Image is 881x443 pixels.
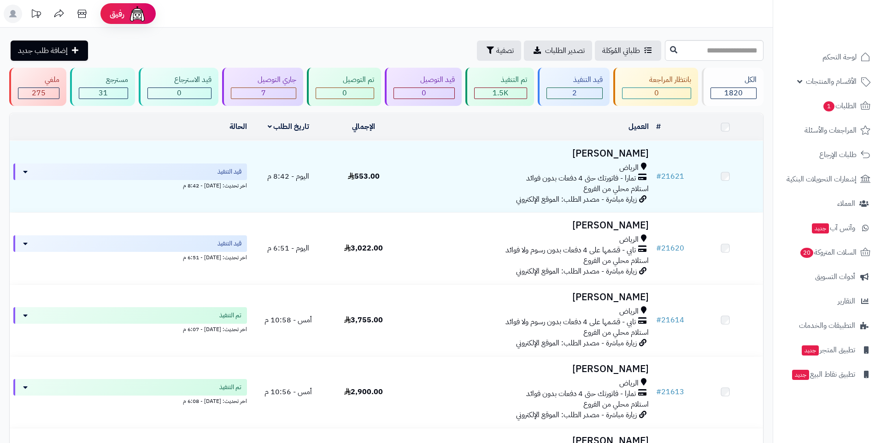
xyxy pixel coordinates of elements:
[536,68,611,106] a: قيد التنفيذ 2
[805,124,857,137] span: المراجعات والأسئلة
[779,192,875,215] a: العملاء
[547,88,602,99] div: 2
[348,171,380,182] span: 553.00
[18,75,59,85] div: ملغي
[305,68,382,106] a: تم التوصيل 0
[344,243,383,254] span: 3,022.00
[611,68,699,106] a: بانتظار المراجعة 0
[822,51,857,64] span: لوحة التحكم
[405,148,648,159] h3: [PERSON_NAME]
[779,95,875,117] a: الطلبات1
[516,409,637,420] span: زيارة مباشرة - مصدر الطلب: الموقع الإلكتروني
[779,46,875,68] a: لوحة التحكم
[177,87,182,99] span: 0
[656,315,661,326] span: #
[267,171,309,182] span: اليوم - 8:42 م
[787,173,857,186] span: إشعارات التحويلات البنكية
[261,87,266,99] span: 7
[656,315,684,326] a: #21614
[779,290,875,312] a: التقارير
[711,75,757,85] div: الكل
[405,220,648,231] h3: [PERSON_NAME]
[654,87,659,99] span: 0
[656,171,684,182] a: #21621
[505,317,636,327] span: تابي - قسّمها على 4 دفعات بدون رسوم ولا فوائد
[394,88,454,99] div: 0
[474,75,527,85] div: تم التنفيذ
[344,386,383,397] span: 2,900.00
[316,75,374,85] div: تم التوصيل
[779,168,875,190] a: إشعارات التحويلات البنكية
[779,339,875,361] a: تطبيق المتجرجديد
[583,255,649,266] span: استلام محلي من الفروع
[516,194,637,205] span: زيارة مباشرة - مصدر الطلب: الموقع الإلكتروني
[231,75,296,85] div: جاري التوصيل
[656,243,661,254] span: #
[583,327,649,338] span: استلام محلي من الفروع
[622,75,691,85] div: بانتظار المراجعة
[383,68,464,106] a: قيد التوصيل 0
[219,311,241,320] span: تم التنفيذ
[405,292,648,303] h3: [PERSON_NAME]
[619,163,639,173] span: الرياض
[811,221,855,234] span: وآتس آب
[656,386,684,397] a: #21613
[619,234,639,245] span: الرياض
[99,87,108,99] span: 31
[464,68,536,106] a: تم التنفيذ 1.5K
[583,183,649,194] span: استلام محلي من الفروع
[422,87,426,99] span: 0
[18,45,68,56] span: إضافة طلب جديد
[217,167,241,176] span: قيد التنفيذ
[13,396,247,405] div: اخر تحديث: [DATE] - 6:08 م
[13,252,247,262] div: اخر تحديث: [DATE] - 6:51 م
[268,121,310,132] a: تاريخ الطلب
[147,75,211,85] div: قيد الاسترجاع
[779,119,875,141] a: المراجعات والأسئلة
[799,246,857,259] span: السلات المتروكة
[802,345,819,356] span: جديد
[11,41,88,61] a: إضافة طلب جديد
[822,99,857,112] span: الطلبات
[524,41,592,61] a: تصدير الطلبات
[815,270,855,283] span: أدوات التسويق
[545,45,585,56] span: تصدير الطلبات
[656,121,661,132] a: #
[264,315,312,326] span: أمس - 10:58 م
[79,75,128,85] div: مسترجع
[572,87,577,99] span: 2
[619,378,639,389] span: الرياض
[217,239,241,248] span: قيد التنفيذ
[779,217,875,239] a: وآتس آبجديد
[837,197,855,210] span: العملاء
[229,121,247,132] a: الحالة
[800,248,813,258] span: 20
[516,266,637,277] span: زيارة مباشرة - مصدر الطلب: الموقع الإلكتروني
[595,41,661,61] a: طلباتي المُوكلة
[724,87,743,99] span: 1820
[405,364,648,374] h3: [PERSON_NAME]
[818,26,872,45] img: logo-2.png
[13,324,247,333] div: اخر تحديث: [DATE] - 6:07 م
[623,88,690,99] div: 0
[477,41,521,61] button: تصفية
[799,319,855,332] span: التطبيقات والخدمات
[475,88,527,99] div: 1505
[267,243,309,254] span: اليوم - 6:51 م
[13,180,247,190] div: اخر تحديث: [DATE] - 8:42 م
[526,389,636,399] span: تمارا - فاتورتك حتى 4 دفعات بدون فوائد
[619,306,639,317] span: الرياض
[656,386,661,397] span: #
[516,338,637,349] span: زيارة مباشرة - مصدر الطلب: الموقع الإلكتروني
[68,68,136,106] a: مسترجع 31
[342,87,347,99] span: 0
[316,88,373,99] div: 0
[231,88,296,99] div: 7
[148,88,211,99] div: 0
[7,68,68,106] a: ملغي 275
[505,245,636,256] span: تابي - قسّمها على 4 دفعات بدون رسوم ولا فوائد
[812,223,829,233] span: جديد
[801,344,855,356] span: تطبيق المتجر
[128,5,147,23] img: ai-face.png
[344,315,383,326] span: 3,755.00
